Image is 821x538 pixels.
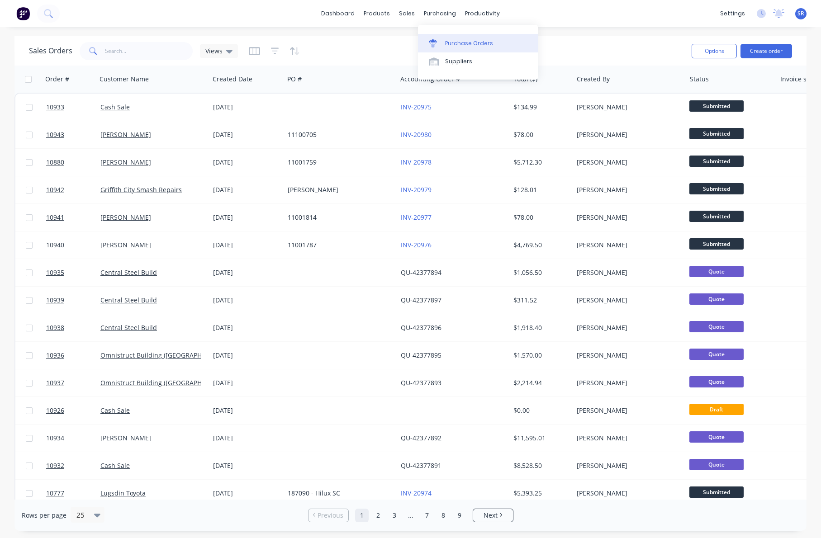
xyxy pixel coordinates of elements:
span: Rows per page [22,511,66,520]
div: Order # [45,75,69,84]
a: QU-42377892 [401,434,441,442]
span: Quote [689,349,744,360]
a: 10932 [46,452,100,479]
div: products [359,7,394,20]
div: [PERSON_NAME] [577,461,677,470]
div: sales [394,7,419,20]
a: [PERSON_NAME] [100,241,151,249]
a: 10926 [46,397,100,424]
a: Page 9 [453,509,466,522]
div: [PERSON_NAME] [577,323,677,332]
div: $1,570.00 [513,351,567,360]
div: $78.00 [513,130,567,139]
ul: Pagination [304,509,517,522]
div: [DATE] [213,268,280,277]
span: Submitted [689,156,744,167]
img: Factory [16,7,30,20]
a: Omnistruct Building ([GEOGRAPHIC_DATA]) PTY LTD [100,351,256,359]
span: Next [484,511,498,520]
div: [DATE] [213,323,280,332]
div: $11,595.01 [513,434,567,443]
span: 10942 [46,185,64,194]
div: $8,528.50 [513,461,567,470]
div: $1,918.40 [513,323,567,332]
span: 10939 [46,296,64,305]
div: 11100705 [288,130,388,139]
a: INV-20980 [401,130,432,139]
a: Suppliers [418,52,538,71]
a: QU-42377896 [401,323,441,332]
a: 10935 [46,259,100,286]
a: Central Steel Build [100,323,157,332]
span: Quote [689,321,744,332]
div: [PERSON_NAME] [577,241,677,250]
a: 10933 [46,94,100,121]
span: Submitted [689,486,744,498]
div: 11001814 [288,213,388,222]
div: 187090 - Hilux SC [288,489,388,498]
div: Purchase Orders [445,39,493,47]
a: 10942 [46,176,100,203]
div: [DATE] [213,241,280,250]
div: $134.99 [513,103,567,112]
div: $4,769.50 [513,241,567,250]
span: 10932 [46,461,64,470]
a: Page 3 [388,509,401,522]
a: Lugsdin Toyota [100,489,146,497]
div: [DATE] [213,461,280,470]
div: $128.01 [513,185,567,194]
a: dashboard [317,7,359,20]
a: [PERSON_NAME] [100,130,151,139]
div: [DATE] [213,489,280,498]
a: INV-20976 [401,241,432,249]
div: $0.00 [513,406,567,415]
button: Create order [740,44,792,58]
a: 10941 [46,204,100,231]
span: Quote [689,376,744,387]
span: Submitted [689,238,744,250]
div: [PERSON_NAME] [577,158,677,167]
div: Created Date [213,75,252,84]
a: QU-42377897 [401,296,441,304]
span: Quote [689,266,744,277]
span: Submitted [689,211,744,222]
div: [PERSON_NAME] [577,185,677,194]
div: [PERSON_NAME] [577,296,677,305]
button: Options [692,44,737,58]
span: Submitted [689,128,744,139]
a: Griffith City Smash Repairs [100,185,182,194]
span: Submitted [689,100,744,112]
div: [DATE] [213,103,280,112]
a: QU-42377894 [401,268,441,277]
div: $311.52 [513,296,567,305]
a: INV-20975 [401,103,432,111]
a: Cash Sale [100,461,130,470]
span: Views [205,46,223,56]
a: 10934 [46,425,100,452]
a: Cash Sale [100,406,130,415]
div: $2,214.94 [513,378,567,387]
a: INV-20979 [401,185,432,194]
div: [DATE] [213,434,280,443]
div: [DATE] [213,213,280,222]
span: 10936 [46,351,64,360]
a: 10777 [46,480,100,507]
a: INV-20977 [401,213,432,222]
span: 10938 [46,323,64,332]
span: 10934 [46,434,64,443]
span: 10941 [46,213,64,222]
a: 10938 [46,314,100,341]
div: [PERSON_NAME] [577,213,677,222]
div: [DATE] [213,406,280,415]
div: [PERSON_NAME] [288,185,388,194]
div: settings [716,7,750,20]
input: Search... [105,42,193,60]
span: Previous [318,511,343,520]
div: Created By [577,75,610,84]
span: Submitted [689,183,744,194]
a: INV-20978 [401,158,432,166]
span: SR [797,9,804,18]
div: [PERSON_NAME] [577,378,677,387]
span: 10943 [46,130,64,139]
span: Draft [689,404,744,415]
